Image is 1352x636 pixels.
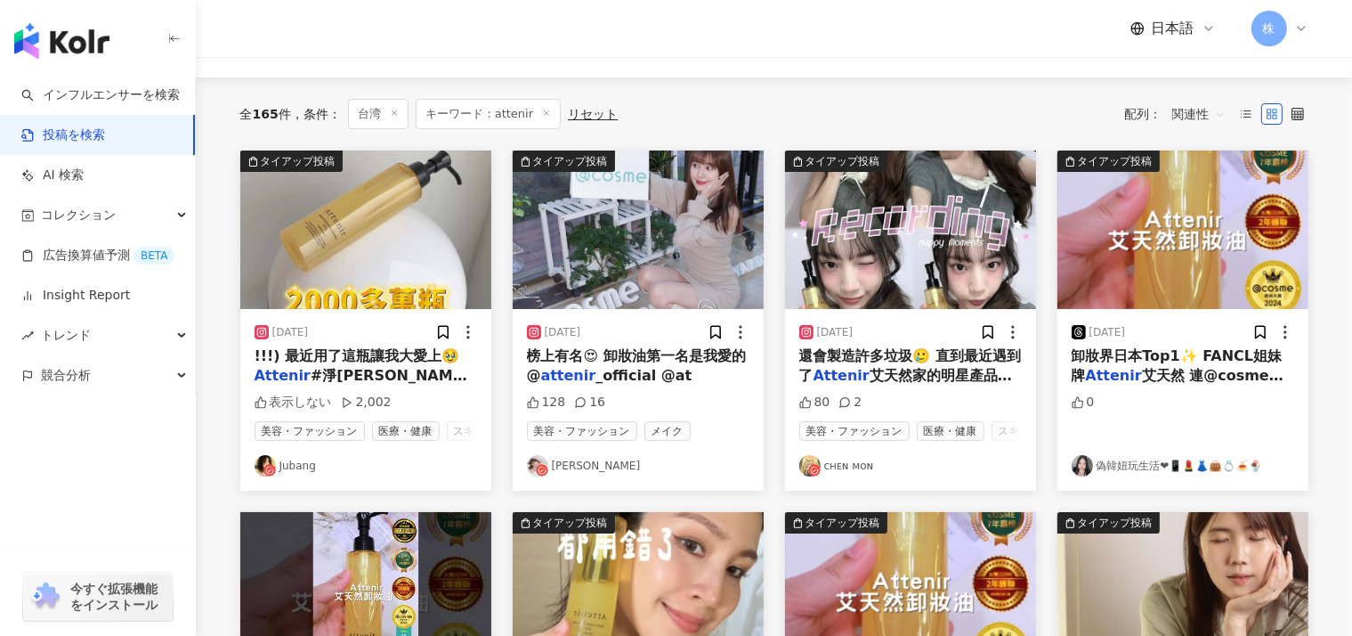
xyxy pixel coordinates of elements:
[447,421,514,441] span: スキンケア
[255,455,276,477] img: KOL Avatar
[513,151,764,309] img: post-image
[1089,325,1126,340] div: [DATE]
[341,394,392,412] div: 2,002
[272,325,309,340] div: [DATE]
[1078,514,1153,532] div: タイアップ投稿
[785,151,1036,309] img: post-image
[838,394,862,412] div: 2
[527,347,746,384] span: 榜上有名😍 卸妝油第一名是我愛的 @
[799,347,1022,384] span: 還會製造許多垃圾🥲 直到最近遇到了
[261,152,336,170] div: タイアップ投稿
[1086,367,1142,384] mark: Attenir
[21,287,130,305] a: Insight Report
[41,315,91,355] span: トレンド
[21,126,105,144] a: 投稿を検索
[21,167,84,184] a: AI 検索
[541,367,596,384] mark: attenir
[23,573,173,621] a: chrome extension今すぐ拡張機能をインストール
[992,421,1059,441] span: スキンケア
[255,394,332,412] div: 表示しない
[799,367,1012,404] span: 艾天然家的明星產品「淨[PERSON_NAME]
[21,86,180,104] a: searchインフルエンサーを検索
[917,421,984,441] span: 医療・健康
[21,330,34,342] span: rise
[814,367,870,384] mark: Attenir
[533,514,608,532] div: タイアップ投稿
[416,99,561,129] span: キーワード：attenir
[1125,100,1235,128] div: 配列：
[1263,19,1275,38] span: 株
[70,581,167,613] span: 今すぐ拡張機能をインストール
[527,455,548,477] img: KOL Avatar
[240,151,491,309] button: タイアップ投稿
[1072,455,1294,477] a: KOL Avatar偽韓妞玩生活❤📱💄👗👜💍🍝🍨
[799,455,1022,477] a: KOL Avatarᴄʜᴇɴ ᴍᴏɴ
[348,99,409,129] span: 台湾
[644,421,691,441] span: メイク
[595,367,692,384] span: _official @at
[545,325,581,340] div: [DATE]
[255,421,365,441] span: 美容・ファッション
[785,151,1036,309] button: タイアップ投稿
[21,247,174,265] a: 広告換算値予測BETA
[255,347,460,364] span: !!!) 最近用了這瓶讓我大愛上🥹
[527,394,566,412] div: 128
[255,455,477,477] a: KOL AvatarJubang
[806,152,880,170] div: タイアップ投稿
[513,151,764,309] button: タイアップ投稿
[1078,152,1153,170] div: タイアップ投稿
[255,367,311,384] mark: Attenir
[574,394,605,412] div: 16
[372,421,440,441] span: 医療・健康
[799,394,830,412] div: 80
[568,107,618,121] div: リセット
[41,355,91,395] span: 競合分析
[799,455,821,477] img: KOL Avatar
[28,583,62,611] img: chrome extension
[1057,151,1308,309] img: post-image
[41,195,116,235] span: コレクション
[799,421,910,441] span: 美容・ファッション
[253,107,279,121] span: 165
[817,325,854,340] div: [DATE]
[1072,347,1283,384] span: 卸妝界日本Top1✨ FANCL姐妹牌
[240,151,491,309] img: post-image
[1057,151,1308,309] button: タイアップ投稿
[1072,394,1095,412] div: 0
[1072,455,1093,477] img: KOL Avatar
[527,421,637,441] span: 美容・ファッション
[291,107,341,121] span: 条件 ：
[14,23,109,59] img: logo
[255,367,469,404] span: #淨[PERSON_NAME]膚卸妝油 (日本
[1172,100,1226,128] span: 関連性
[1072,367,1294,503] span: 艾天然 連@cosme＆LIPS都榜上有名！ 我用的是「柑橘精油香款」 ✔ 乳化速度快 ✔ 卸妝不悶不糊 ✔ 敏肌OK 而且還能養膚💛 我都搭配洗臉機使用～洗完臉QQ不乾澀，超舒服✨ 現在台灣也...
[806,514,880,532] div: タイアップ投稿
[527,455,749,477] a: KOL Avatar[PERSON_NAME]
[1152,19,1194,38] span: 日本語
[240,107,291,121] div: 全 件
[533,152,608,170] div: タイアップ投稿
